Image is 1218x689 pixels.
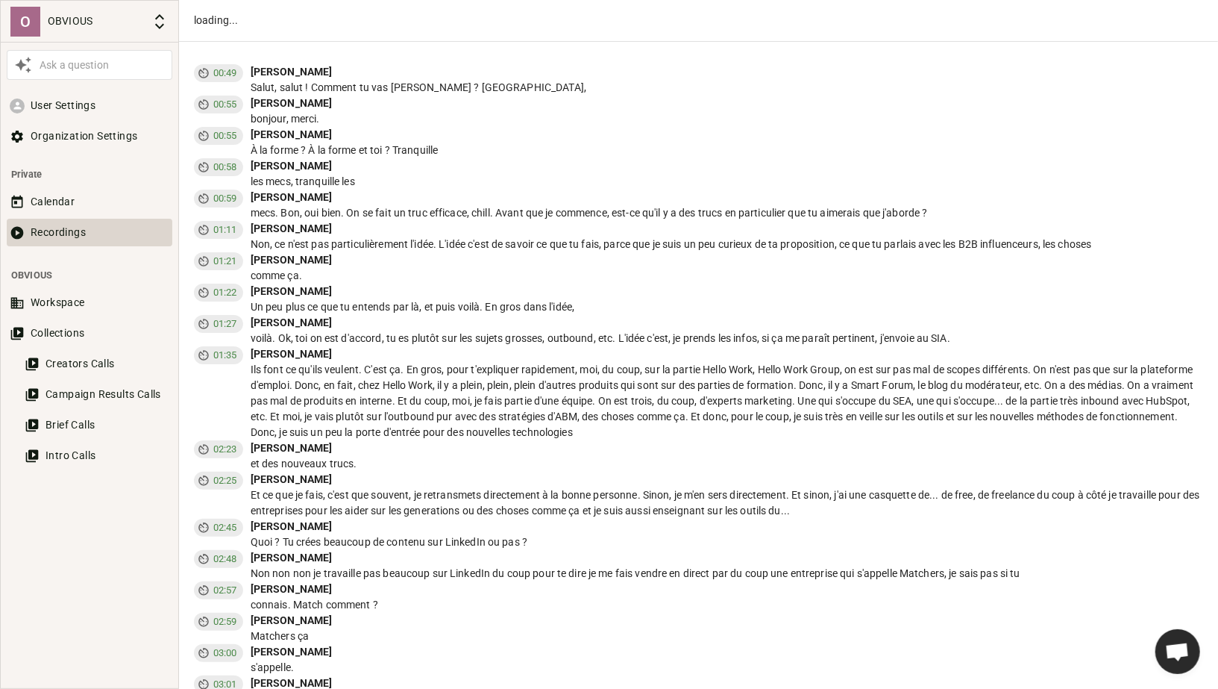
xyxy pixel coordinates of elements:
[36,57,169,73] div: Ask a question
[48,13,145,29] p: OBVIOUS
[194,582,243,599] div: 02:57
[7,219,172,246] button: Recordings
[251,519,1203,534] div: [PERSON_NAME]
[207,583,243,598] span: 02:57
[194,550,243,568] div: 02:48
[22,350,172,378] button: Creators Calls
[251,472,1203,487] div: [PERSON_NAME]
[194,315,243,333] div: 01:27
[207,222,243,237] span: 01:11
[251,346,1203,362] div: [PERSON_NAME]
[251,487,1203,519] div: Et ce que je fais, c'est que souvent, je retransmets directement à la bonne personne. Sinon, je m...
[194,613,243,631] div: 02:59
[251,315,1203,331] div: [PERSON_NAME]
[194,127,243,145] div: 00:55
[207,254,243,269] span: 01:21
[251,440,1203,456] div: [PERSON_NAME]
[251,237,1203,252] div: Non, ce n'est pas particulièrement l'idée. L'idée c'est de savoir ce que tu fais, parce que je su...
[207,97,243,112] span: 00:55
[251,566,1203,582] div: Non non non je travaille pas beaucoup sur LinkedIn du coup pour te dire je me fais vendre en dire...
[251,613,1203,629] div: [PERSON_NAME]
[207,473,243,488] span: 02:25
[207,442,243,457] span: 02:23
[251,362,1203,440] div: Ils font ce qu'ils veulent. C'est ça. En gros, pour t'expliquer rapidement, moi, du coup, sur la ...
[194,472,243,490] div: 02:25
[207,317,243,331] span: 01:27
[22,411,172,439] button: Brief Calls
[251,80,1203,96] div: Salut, salut ! Comment tu vas [PERSON_NAME] ? [GEOGRAPHIC_DATA],
[207,160,243,175] span: 00:58
[251,582,1203,597] div: [PERSON_NAME]
[251,660,1203,676] div: s'appelle.
[251,205,1203,221] div: mecs. Bon, oui bien. On se fait un truc efficace, chill. Avant que je commence, est-ce qu'il y a ...
[194,519,243,537] div: 02:45
[10,52,36,78] button: Awesile Icon
[7,122,172,150] button: Organization Settings
[207,646,243,661] span: 03:00
[194,284,243,302] div: 01:22
[194,644,243,662] div: 03:00
[194,190,243,208] div: 00:59
[251,96,1203,111] div: [PERSON_NAME]
[251,299,1203,315] div: Un peu plus ce que tu entends par là, et puis voilà. En gros dans l'idée,
[251,597,1203,613] div: connais. Match comment ?
[7,92,172,119] button: User Settings
[251,174,1203,190] div: les mecs, tranquille les
[7,160,172,188] li: Private
[251,158,1203,174] div: [PERSON_NAME]
[251,111,1203,127] div: bonjour, merci.
[207,191,243,206] span: 00:59
[251,534,1203,550] div: Quoi ? Tu crées beaucoup de contenu sur LinkedIn ou pas ?
[251,629,1203,644] div: Matchers ça
[22,442,172,470] button: Intro Calls
[194,158,243,176] div: 00:58
[251,252,1203,268] div: [PERSON_NAME]
[251,127,1203,143] div: [PERSON_NAME]
[207,128,243,143] span: 00:55
[251,221,1203,237] div: [PERSON_NAME]
[194,221,243,239] div: 01:11
[7,289,172,317] button: Workspace
[251,550,1203,566] div: [PERSON_NAME]
[251,268,1203,284] div: comme ça.
[251,644,1203,660] div: [PERSON_NAME]
[207,552,243,567] span: 02:48
[194,440,243,458] div: 02:23
[251,143,1203,158] div: À la forme ? À la forme et toi ? Tranquille
[251,456,1203,472] div: et des nouveaux trucs.
[207,285,243,300] span: 01:22
[207,614,243,629] span: 02:59
[194,252,243,270] div: 01:21
[251,190,1203,205] div: [PERSON_NAME]
[207,66,243,81] span: 00:49
[251,64,1203,80] div: [PERSON_NAME]
[7,319,172,347] button: Collections
[194,13,1196,28] div: loading...
[1155,629,1200,674] div: Ouvrir le chat
[251,284,1203,299] div: [PERSON_NAME]
[194,96,243,113] div: 00:55
[194,346,243,364] div: 01:35
[251,331,1203,346] div: voilà. Ok, toi on est d'accord, tu es plutôt sur les sujets grosses, outbound, etc. L'idée c'est,...
[7,261,172,289] li: OBVIOUS
[207,348,243,363] span: 01:35
[7,188,172,216] button: Calendar
[194,64,243,82] div: 00:49
[207,520,243,535] span: 02:45
[10,7,40,37] div: O
[22,381,172,408] button: Campaign Results Calls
